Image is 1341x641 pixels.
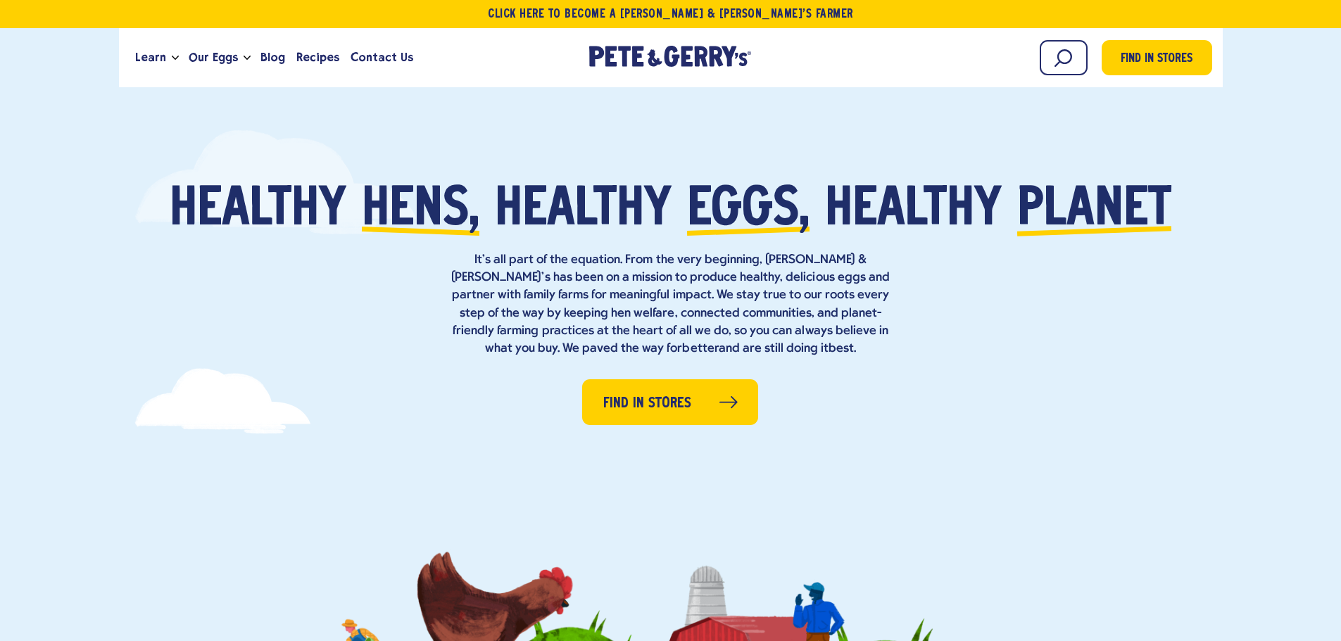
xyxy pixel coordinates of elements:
[260,49,285,66] span: Blog
[1102,40,1212,75] a: Find in Stores
[495,184,672,237] span: healthy
[362,184,479,237] span: hens,
[446,251,896,357] p: It’s all part of the equation. From the very beginning, [PERSON_NAME] & [PERSON_NAME]’s has been ...
[345,39,419,77] a: Contact Us
[603,393,691,414] span: Find in Stores
[189,49,238,66] span: Our Eggs
[255,39,291,77] a: Blog
[829,342,854,355] strong: best
[296,49,339,66] span: Recipes
[170,184,346,237] span: Healthy
[351,49,413,66] span: Contact Us
[582,379,758,425] a: Find in Stores
[682,342,718,355] strong: better
[135,49,166,66] span: Learn
[1017,184,1171,237] span: planet
[291,39,345,77] a: Recipes
[244,56,251,61] button: Open the dropdown menu for Our Eggs
[825,184,1002,237] span: healthy
[1121,50,1192,69] span: Find in Stores
[130,39,172,77] a: Learn
[1040,40,1088,75] input: Search
[687,184,810,237] span: eggs,
[183,39,244,77] a: Our Eggs
[172,56,179,61] button: Open the dropdown menu for Learn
